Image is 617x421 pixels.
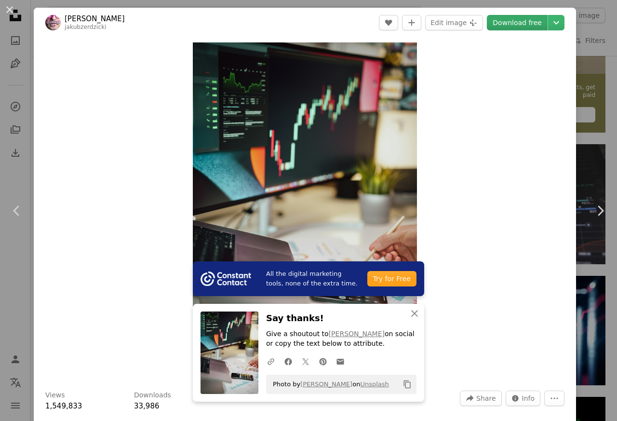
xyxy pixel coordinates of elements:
[460,391,501,406] button: Share this image
[266,269,360,288] span: All the digital marketing tools, none of the extra time.
[332,352,349,371] a: Share over email
[193,261,424,296] a: All the digital marketing tools, none of the extra time.Try for Free
[487,15,548,30] a: Download free
[367,271,416,286] div: Try for Free
[65,24,107,30] a: jakubzerdzicki
[329,330,385,338] a: [PERSON_NAME]
[45,15,61,30] img: Go to Jakub Żerdzicki's profile
[45,402,82,410] span: 1,549,833
[201,272,251,286] img: file-1754318165549-24bf788d5b37
[379,15,398,30] button: Like
[280,352,297,371] a: Share on Facebook
[300,380,352,388] a: [PERSON_NAME]
[193,42,417,379] button: Zoom in on this image
[134,402,160,410] span: 33,986
[360,380,389,388] a: Unsplash
[583,164,617,257] a: Next
[544,391,564,406] button: More Actions
[548,15,564,30] button: Choose download size
[266,312,416,326] h3: Say thanks!
[65,14,125,24] a: [PERSON_NAME]
[399,376,416,393] button: Copy to clipboard
[402,15,421,30] button: Add to Collection
[134,391,171,400] h3: Downloads
[506,391,541,406] button: Stats about this image
[268,377,389,392] span: Photo by on
[193,42,417,379] img: a person writing on a piece of paper next to a computer monitor
[266,329,416,349] p: Give a shoutout to on social or copy the text below to attribute.
[476,391,496,406] span: Share
[425,15,483,30] button: Edit image
[522,391,535,406] span: Info
[45,391,65,400] h3: Views
[314,352,332,371] a: Share on Pinterest
[297,352,314,371] a: Share on Twitter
